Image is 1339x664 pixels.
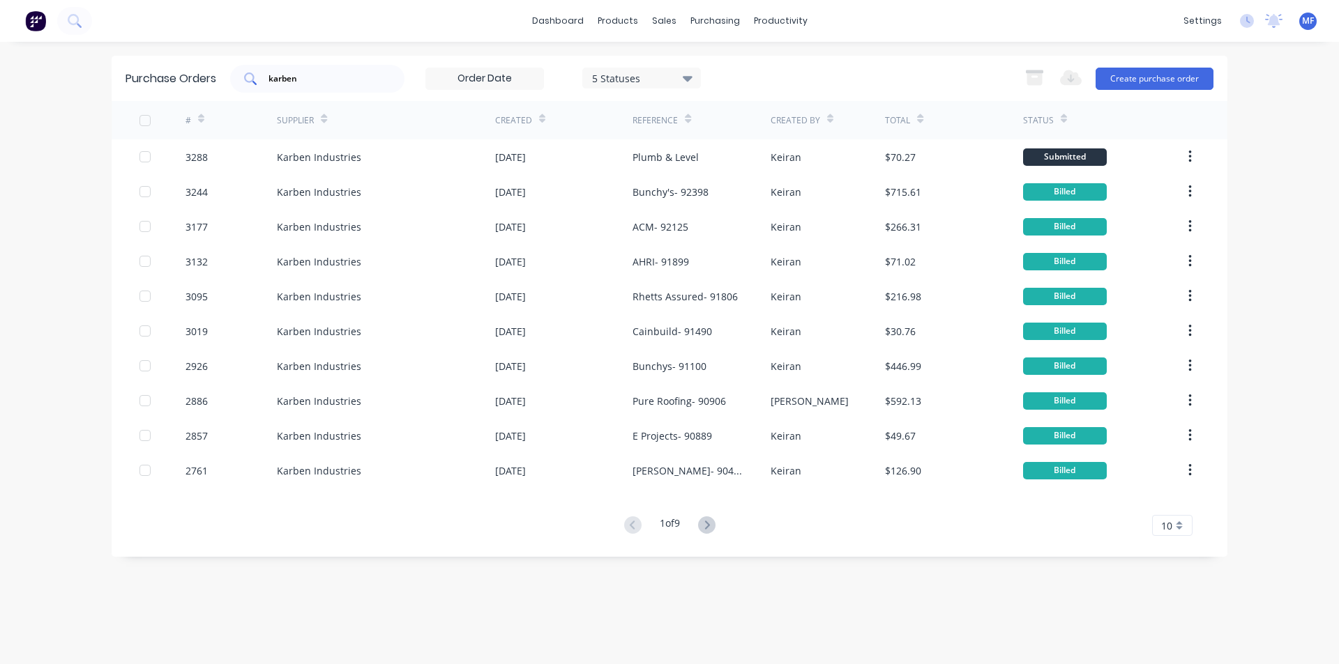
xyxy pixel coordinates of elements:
input: Search purchase orders... [267,72,383,86]
div: Karben Industries [277,463,361,478]
div: Purchase Orders [126,70,216,87]
div: Billed [1023,323,1107,340]
div: Keiran [771,428,801,443]
div: productivity [747,10,815,31]
div: [DATE] [495,185,526,199]
div: [DATE] [495,150,526,164]
div: Karben Industries [277,185,361,199]
div: Keiran [771,150,801,164]
div: Bunchy's- 92398 [633,185,709,199]
div: $71.02 [885,254,916,269]
div: Cainbuild- 91490 [633,324,712,339]
input: Order Date [426,68,543,89]
div: Billed [1023,253,1107,270]
div: Created By [771,114,820,127]
div: # [186,114,191,127]
div: $592.13 [885,394,921,408]
div: $216.98 [885,289,921,304]
span: MF [1302,15,1314,27]
div: 1 of 9 [660,516,680,536]
div: Rhetts Assured- 91806 [633,289,738,304]
div: 3177 [186,219,208,234]
div: products [591,10,645,31]
div: E Projects- 90889 [633,428,712,443]
div: [DATE] [495,428,526,443]
div: Supplier [277,114,314,127]
div: $49.67 [885,428,916,443]
div: $30.76 [885,324,916,339]
div: Keiran [771,359,801,373]
div: Billed [1023,357,1107,375]
div: settings [1177,10,1229,31]
a: dashboard [525,10,591,31]
div: sales [645,10,683,31]
div: ACM- 92125 [633,219,688,234]
div: Karben Industries [277,359,361,373]
div: $126.90 [885,463,921,478]
div: [PERSON_NAME]- 90436 [633,463,742,478]
div: Karben Industries [277,324,361,339]
div: 3019 [186,324,208,339]
div: [DATE] [495,254,526,269]
div: AHRI- 91899 [633,254,689,269]
div: Keiran [771,254,801,269]
div: Keiran [771,219,801,234]
div: [DATE] [495,219,526,234]
div: Created [495,114,532,127]
div: Karben Industries [277,428,361,443]
div: Status [1023,114,1054,127]
div: Plumb & Level [633,150,699,164]
div: Karben Industries [277,394,361,408]
div: Bunchys- 91100 [633,359,706,373]
div: 3132 [186,254,208,269]
div: [PERSON_NAME] [771,394,849,408]
div: [DATE] [495,289,526,304]
div: Karben Industries [277,150,361,164]
div: $446.99 [885,359,921,373]
button: Create purchase order [1096,68,1213,90]
div: 5 Statuses [592,70,692,85]
div: Billed [1023,392,1107,410]
div: 2761 [186,463,208,478]
div: 2857 [186,428,208,443]
div: Pure Roofing- 90906 [633,394,726,408]
div: Karben Industries [277,219,361,234]
div: Billed [1023,462,1107,479]
div: $70.27 [885,150,916,164]
div: purchasing [683,10,747,31]
div: Reference [633,114,678,127]
img: Factory [25,10,46,31]
div: 3095 [186,289,208,304]
div: Billed [1023,427,1107,445]
div: Keiran [771,289,801,304]
div: Keiran [771,185,801,199]
div: 2886 [186,394,208,408]
div: [DATE] [495,394,526,408]
div: Billed [1023,288,1107,305]
div: Keiran [771,463,801,478]
span: 10 [1161,518,1172,533]
div: Karben Industries [277,289,361,304]
div: Karben Industries [277,254,361,269]
div: Total [885,114,910,127]
div: $715.61 [885,185,921,199]
div: Billed [1023,183,1107,201]
div: $266.31 [885,219,921,234]
div: Submitted [1023,148,1107,166]
div: 3288 [186,150,208,164]
div: 2926 [186,359,208,373]
div: [DATE] [495,463,526,478]
div: Keiran [771,324,801,339]
div: Billed [1023,218,1107,236]
div: [DATE] [495,324,526,339]
div: [DATE] [495,359,526,373]
div: 3244 [186,185,208,199]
